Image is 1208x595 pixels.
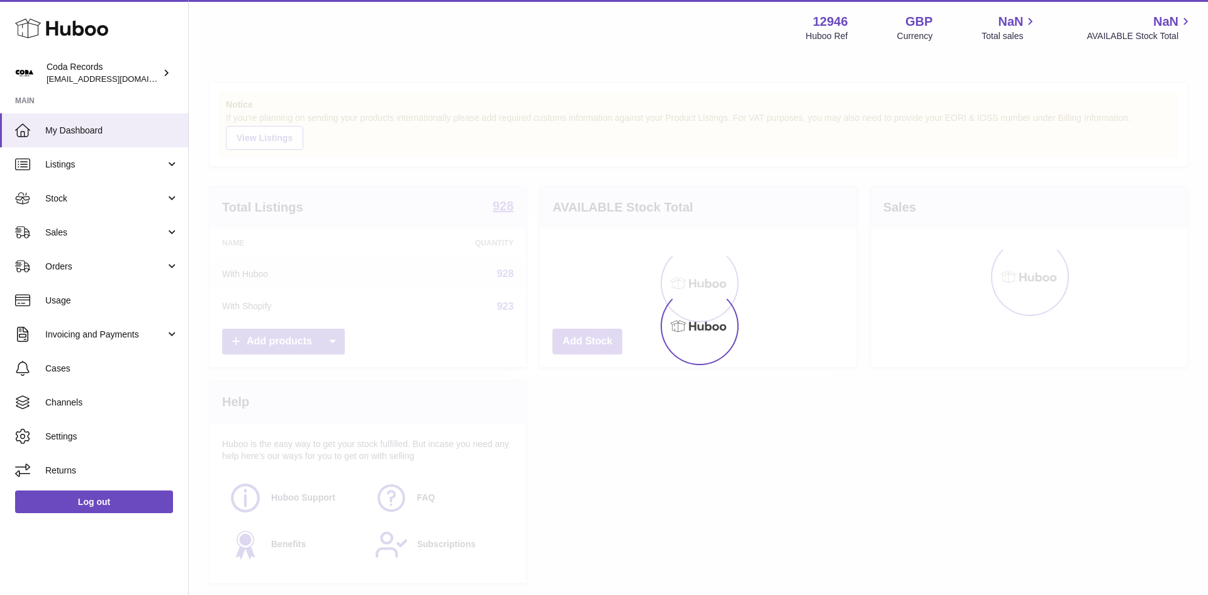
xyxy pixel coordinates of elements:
a: NaN Total sales [981,13,1037,42]
span: Invoicing and Payments [45,329,165,341]
span: Cases [45,363,179,375]
span: AVAILABLE Stock Total [1087,30,1193,42]
span: Channels [45,397,179,409]
strong: GBP [905,13,932,30]
span: NaN [1153,13,1178,30]
div: Currency [897,30,933,42]
a: Log out [15,490,173,513]
span: Settings [45,431,179,443]
span: Sales [45,227,165,239]
a: NaN AVAILABLE Stock Total [1087,13,1193,42]
span: Listings [45,159,165,171]
span: Usage [45,295,179,307]
img: internalAdmin-12946@internal.huboo.com [15,64,34,82]
span: Returns [45,465,179,477]
strong: 12946 [813,13,848,30]
div: Huboo Ref [806,30,848,42]
div: Coda Records [47,61,160,85]
span: NaN [998,13,1023,30]
span: Orders [45,261,165,273]
span: Total sales [981,30,1037,42]
span: My Dashboard [45,125,179,137]
span: Stock [45,193,165,205]
span: [EMAIL_ADDRESS][DOMAIN_NAME] [47,74,185,84]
